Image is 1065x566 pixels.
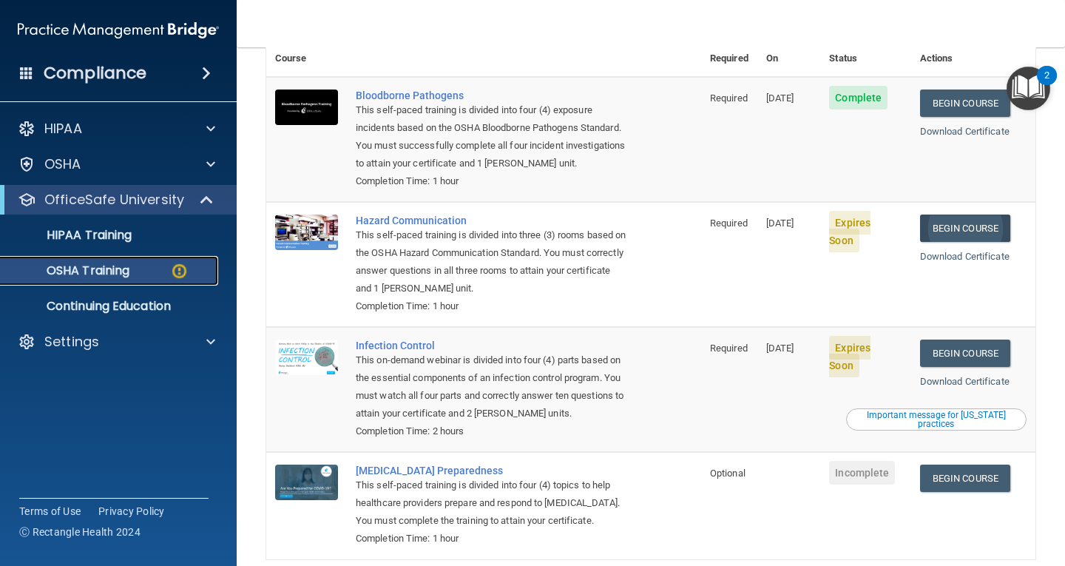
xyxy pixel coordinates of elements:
[920,340,1010,367] a: Begin Course
[18,16,219,45] img: PMB logo
[10,228,132,243] p: HIPAA Training
[701,23,757,77] th: Required
[920,376,1010,387] a: Download Certificate
[19,504,81,519] a: Terms of Use
[920,251,1010,262] a: Download Certificate
[10,263,129,278] p: OSHA Training
[1044,75,1049,95] div: 2
[829,461,895,485] span: Incomplete
[98,504,165,519] a: Privacy Policy
[356,226,627,297] div: This self-paced training is divided into three (3) rooms based on the OSHA Hazard Communication S...
[829,211,870,252] span: Expires Soon
[766,218,794,229] span: [DATE]
[356,172,627,190] div: Completion Time: 1 hour
[829,336,870,377] span: Expires Soon
[44,63,146,84] h4: Compliance
[920,90,1010,117] a: Begin Course
[757,23,821,77] th: Expires On
[920,465,1010,492] a: Begin Course
[44,191,184,209] p: OfficeSafe University
[766,343,794,354] span: [DATE]
[356,476,627,530] div: This self-paced training is divided into four (4) topics to help healthcare providers prepare and...
[356,465,627,476] a: [MEDICAL_DATA] Preparedness
[1007,67,1050,110] button: Open Resource Center, 2 new notifications
[356,530,627,548] div: Completion Time: 1 hour
[710,218,748,229] span: Required
[19,525,141,539] span: Ⓒ Rectangle Health 2024
[846,408,1027,431] button: Read this if you are a dental practitioner in the state of CA
[356,101,627,172] div: This self-paced training is divided into four (4) exposure incidents based on the OSHA Bloodborne...
[18,191,214,209] a: OfficeSafe University
[18,333,215,351] a: Settings
[710,343,748,354] span: Required
[356,297,627,315] div: Completion Time: 1 hour
[829,86,887,110] span: Complete
[920,215,1010,242] a: Begin Course
[710,468,745,479] span: Optional
[356,422,627,440] div: Completion Time: 2 hours
[356,351,627,422] div: This on-demand webinar is divided into four (4) parts based on the essential components of an inf...
[920,126,1010,137] a: Download Certificate
[911,23,1035,77] th: Actions
[18,155,215,173] a: OSHA
[44,155,81,173] p: OSHA
[766,92,794,104] span: [DATE]
[44,333,99,351] p: Settings
[710,92,748,104] span: Required
[10,299,212,314] p: Continuing Education
[820,23,910,77] th: Status
[356,90,627,101] a: Bloodborne Pathogens
[266,23,347,77] th: Course
[356,215,627,226] a: Hazard Communication
[18,120,215,138] a: HIPAA
[356,340,627,351] a: Infection Control
[44,120,82,138] p: HIPAA
[170,262,189,280] img: warning-circle.0cc9ac19.png
[848,411,1024,428] div: Important message for [US_STATE] practices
